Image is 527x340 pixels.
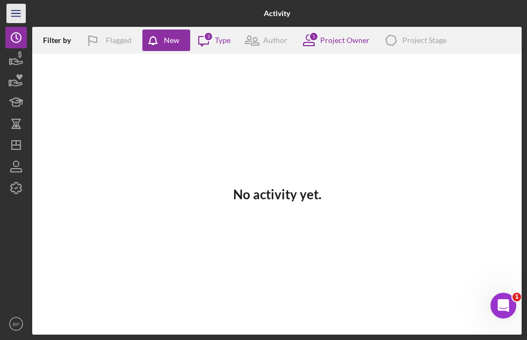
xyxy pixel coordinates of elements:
iframe: Intercom live chat [490,293,516,319]
h3: No activity yet. [233,187,321,202]
div: 3 [204,32,213,41]
button: Flagged [79,30,142,51]
button: New [142,30,190,51]
div: Flagged [106,30,132,51]
b: Activity [264,9,290,18]
div: Author [263,36,287,45]
div: 1 [309,32,319,41]
div: Project Owner [320,36,370,45]
text: BP [13,321,20,327]
div: New [164,30,179,51]
div: Type [215,36,230,45]
div: Filter by [43,36,79,45]
div: Project Stage [402,36,446,45]
button: BP [5,313,27,335]
span: 1 [512,293,521,301]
